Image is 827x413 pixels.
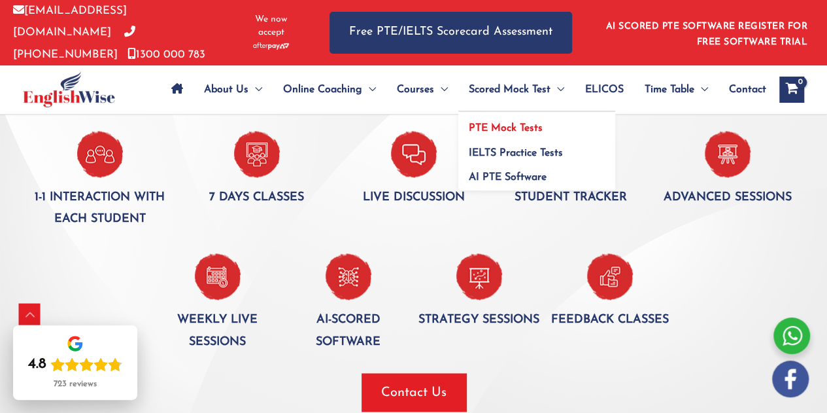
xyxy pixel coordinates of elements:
a: AI SCORED PTE SOFTWARE REGISTER FOR FREE SOFTWARE TRIAL [606,22,808,47]
aside: Header Widget 1 [598,11,814,54]
img: cropped-ew-logo [23,71,115,107]
button: Contact Us [362,373,466,411]
a: Online CoachingMenu Toggle [273,67,386,113]
a: [EMAIL_ADDRESS][DOMAIN_NAME] [13,5,127,38]
img: One-to-one-inraction [77,131,123,177]
a: [PHONE_NUMBER] [13,27,135,60]
img: Streadgy-session [456,253,502,300]
a: Free PTE/IELTS Scorecard Assessment [329,12,572,53]
a: Scored Mock TestMenu Toggle [458,67,575,113]
span: Contact Us [381,383,447,401]
span: Courses [397,67,434,113]
span: IELTS Practice Tests [469,148,563,158]
p: Weekly live sessions [152,310,283,353]
span: About Us [204,67,248,113]
span: We now accept [245,13,297,39]
p: Strategy Sessions [414,310,545,331]
a: Time TableMenu Toggle [634,67,718,113]
p: 7 days classes [178,187,335,209]
a: View Shopping Cart, empty [779,77,804,103]
span: Menu Toggle [362,67,376,113]
span: PTE Mock Tests [469,123,543,134]
a: About UsMenu Toggle [194,67,273,113]
span: Contact [729,67,766,113]
img: Live-discussion [391,131,437,177]
nav: Site Navigation: Main Menu [161,67,766,113]
img: Feadback-classes [587,253,633,300]
div: 723 reviews [54,379,97,389]
p: Advanced sessions [649,187,806,209]
span: Menu Toggle [550,67,564,113]
span: Menu Toggle [694,67,708,113]
a: IELTS Practice Tests [458,136,615,161]
img: white-facebook.png [772,361,809,397]
a: ELICOS [575,67,634,113]
span: Menu Toggle [434,67,448,113]
p: Live discussion [335,187,492,209]
div: Rating: 4.8 out of 5 [28,355,122,374]
span: Time Table [645,67,694,113]
p: Student tracker [492,187,649,209]
p: Feedback classes [545,310,675,331]
img: Weekly-live-session [195,253,241,300]
div: 4.8 [28,355,46,374]
span: ELICOS [585,67,624,113]
img: Advanced-session [705,131,751,177]
a: PTE Mock Tests [458,112,615,137]
a: AI PTE Software [458,161,615,191]
img: 7-days-clasess [234,131,280,177]
img: Afterpay-Logo [253,43,289,50]
span: Online Coaching [283,67,362,113]
span: Menu Toggle [248,67,262,113]
a: Contact [718,67,766,113]
span: Scored Mock Test [469,67,550,113]
span: AI PTE Software [469,172,547,183]
img: _AI-Scored-Software [326,253,371,300]
a: 1300 000 783 [127,49,205,60]
a: CoursesMenu Toggle [386,67,458,113]
p: AI-Scored software [283,310,414,353]
p: 1-1 interaction with each student [22,187,178,231]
